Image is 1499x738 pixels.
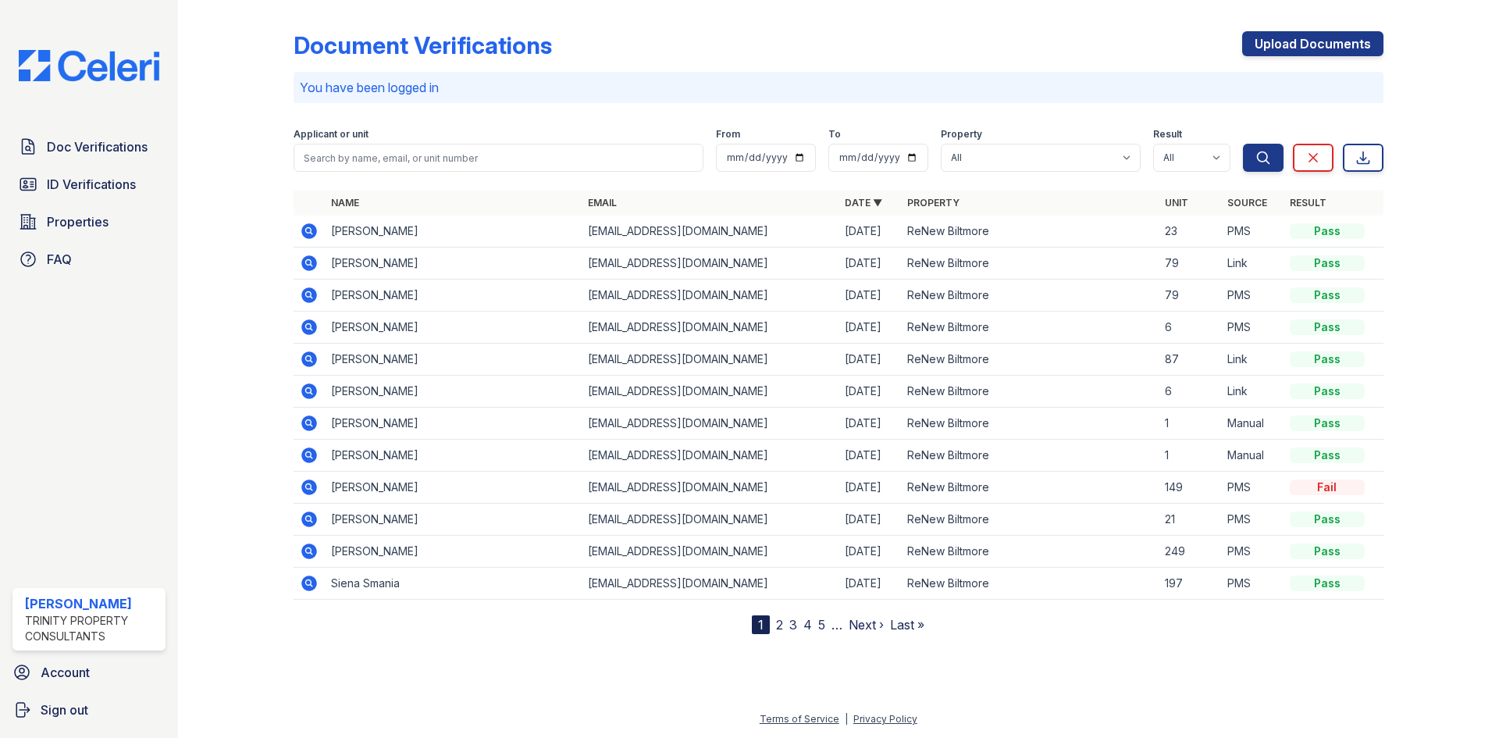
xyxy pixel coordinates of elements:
[941,128,982,141] label: Property
[300,78,1377,97] p: You have been logged in
[47,137,148,156] span: Doc Verifications
[839,248,901,280] td: [DATE]
[907,197,960,209] a: Property
[6,657,172,688] a: Account
[12,169,166,200] a: ID Verifications
[1221,408,1284,440] td: Manual
[818,617,825,633] a: 5
[839,216,901,248] td: [DATE]
[901,504,1158,536] td: ReNew Biltmore
[325,568,582,600] td: Siena Smania
[325,248,582,280] td: [PERSON_NAME]
[582,568,839,600] td: [EMAIL_ADDRESS][DOMAIN_NAME]
[325,280,582,312] td: [PERSON_NAME]
[901,280,1158,312] td: ReNew Biltmore
[582,376,839,408] td: [EMAIL_ADDRESS][DOMAIN_NAME]
[1290,223,1365,239] div: Pass
[582,280,839,312] td: [EMAIL_ADDRESS][DOMAIN_NAME]
[839,536,901,568] td: [DATE]
[1221,280,1284,312] td: PMS
[716,128,740,141] label: From
[582,344,839,376] td: [EMAIL_ADDRESS][DOMAIN_NAME]
[1159,504,1221,536] td: 21
[845,197,882,209] a: Date ▼
[776,617,783,633] a: 2
[839,408,901,440] td: [DATE]
[47,175,136,194] span: ID Verifications
[41,663,90,682] span: Account
[890,617,924,633] a: Last »
[12,206,166,237] a: Properties
[325,504,582,536] td: [PERSON_NAME]
[325,472,582,504] td: [PERSON_NAME]
[1290,447,1365,463] div: Pass
[1221,536,1284,568] td: PMS
[1290,480,1365,495] div: Fail
[1290,383,1365,399] div: Pass
[6,50,172,81] img: CE_Logo_Blue-a8612792a0a2168367f1c8372b55b34899dd931a85d93a1a3d3e32e68fde9ad4.png
[1159,408,1221,440] td: 1
[901,568,1158,600] td: ReNew Biltmore
[1159,376,1221,408] td: 6
[1153,128,1182,141] label: Result
[1242,31,1383,56] a: Upload Documents
[1227,197,1267,209] a: Source
[1290,351,1365,367] div: Pass
[25,594,159,613] div: [PERSON_NAME]
[839,344,901,376] td: [DATE]
[901,376,1158,408] td: ReNew Biltmore
[582,472,839,504] td: [EMAIL_ADDRESS][DOMAIN_NAME]
[25,613,159,644] div: Trinity Property Consultants
[47,250,72,269] span: FAQ
[588,197,617,209] a: Email
[1290,255,1365,271] div: Pass
[1159,248,1221,280] td: 79
[325,376,582,408] td: [PERSON_NAME]
[1221,568,1284,600] td: PMS
[1221,216,1284,248] td: PMS
[760,713,839,725] a: Terms of Service
[47,212,109,231] span: Properties
[901,472,1158,504] td: ReNew Biltmore
[1159,280,1221,312] td: 79
[1290,197,1326,209] a: Result
[1290,512,1365,527] div: Pass
[1290,544,1365,559] div: Pass
[294,144,703,172] input: Search by name, email, or unit number
[582,312,839,344] td: [EMAIL_ADDRESS][DOMAIN_NAME]
[901,216,1158,248] td: ReNew Biltmore
[1159,536,1221,568] td: 249
[849,617,884,633] a: Next ›
[325,536,582,568] td: [PERSON_NAME]
[803,617,812,633] a: 4
[1290,415,1365,431] div: Pass
[1159,472,1221,504] td: 149
[582,440,839,472] td: [EMAIL_ADDRESS][DOMAIN_NAME]
[294,31,552,59] div: Document Verifications
[1221,504,1284,536] td: PMS
[582,248,839,280] td: [EMAIL_ADDRESS][DOMAIN_NAME]
[325,312,582,344] td: [PERSON_NAME]
[331,197,359,209] a: Name
[1290,319,1365,335] div: Pass
[901,408,1158,440] td: ReNew Biltmore
[839,440,901,472] td: [DATE]
[1221,440,1284,472] td: Manual
[901,344,1158,376] td: ReNew Biltmore
[839,472,901,504] td: [DATE]
[831,615,842,634] span: …
[12,244,166,275] a: FAQ
[1159,216,1221,248] td: 23
[1221,312,1284,344] td: PMS
[12,131,166,162] a: Doc Verifications
[6,694,172,726] a: Sign out
[325,440,582,472] td: [PERSON_NAME]
[901,248,1158,280] td: ReNew Biltmore
[1221,472,1284,504] td: PMS
[1159,344,1221,376] td: 87
[325,216,582,248] td: [PERSON_NAME]
[845,713,848,725] div: |
[1290,576,1365,591] div: Pass
[1159,440,1221,472] td: 1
